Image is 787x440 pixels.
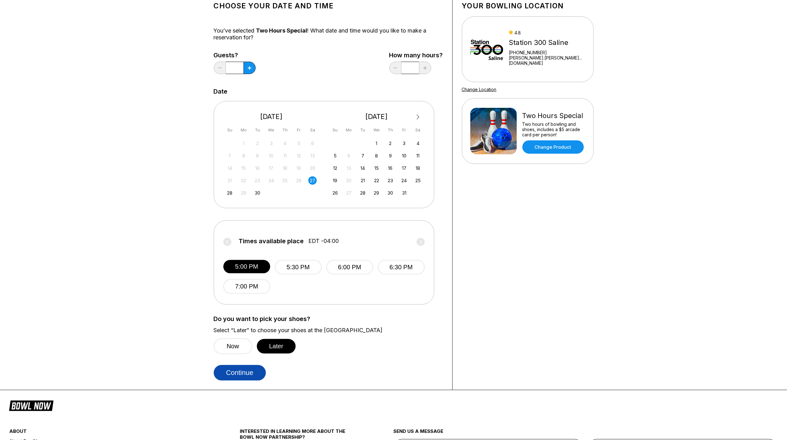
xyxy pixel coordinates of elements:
div: Choose Friday, October 10th, 2025 [400,152,408,160]
h1: Your bowling location [462,2,594,10]
div: Not available Tuesday, September 23rd, 2025 [253,176,262,185]
div: 4.8 [509,30,585,35]
div: Sa [414,126,422,134]
div: Two hours of bowling and shoes, includes a $5 arcade card per person! [522,121,585,137]
button: 6:00 PM [326,260,373,275]
div: Not available Wednesday, September 3rd, 2025 [267,139,275,147]
div: Choose Thursday, October 16th, 2025 [386,164,395,172]
a: [PERSON_NAME].[PERSON_NAME]...[DOMAIN_NAME] [509,55,585,66]
div: Choose Thursday, October 30th, 2025 [386,189,395,197]
div: [DATE] [223,112,320,121]
div: month 2025-10 [330,139,423,197]
div: Th [386,126,395,134]
a: Change Product [522,140,584,154]
div: Not available Tuesday, September 2nd, 2025 [253,139,262,147]
button: 5:00 PM [223,260,270,273]
div: Not available Friday, September 26th, 2025 [295,176,303,185]
label: How many hours? [389,52,443,59]
button: Next Month [413,112,423,122]
div: Sa [308,126,317,134]
label: Do you want to pick your shoes? [214,315,443,322]
div: Not available Saturday, September 13th, 2025 [308,152,317,160]
div: about [9,428,201,437]
div: Not available Monday, October 6th, 2025 [345,152,353,160]
div: Choose Tuesday, September 30th, 2025 [253,189,262,197]
div: Not available Thursday, September 18th, 2025 [281,164,289,172]
h1: Choose your Date and time [214,2,443,10]
img: Station 300 Saline [470,26,503,73]
button: 6:30 PM [378,260,425,275]
div: Fr [295,126,303,134]
div: Mo [239,126,248,134]
div: Station 300 Saline [509,38,585,47]
div: send us a message [393,428,778,439]
div: Tu [359,126,367,134]
div: [DATE] [329,112,425,121]
div: Not available Friday, September 12th, 2025 [295,152,303,160]
div: Not available Sunday, September 21st, 2025 [226,176,234,185]
div: Choose Saturday, October 25th, 2025 [414,176,422,185]
div: Not available Thursday, September 25th, 2025 [281,176,289,185]
button: 5:30 PM [275,260,322,275]
div: You’ve selected ! What date and time would you like to make a reservation for? [214,27,443,41]
div: Not available Tuesday, September 16th, 2025 [253,164,262,172]
div: Not available Monday, October 13th, 2025 [345,164,353,172]
span: Two Hours Special [256,27,307,34]
div: Not available Monday, September 8th, 2025 [239,152,248,160]
button: 7:00 PM [223,279,270,294]
div: Not available Sunday, September 7th, 2025 [226,152,234,160]
div: Choose Saturday, October 4th, 2025 [414,139,422,147]
div: Not available Saturday, September 20th, 2025 [308,164,317,172]
div: Not available Monday, September 22nd, 2025 [239,176,248,185]
div: Not available Monday, September 15th, 2025 [239,164,248,172]
div: Two Hours Special [522,112,585,120]
div: Choose Tuesday, October 7th, 2025 [359,152,367,160]
div: Choose Friday, October 24th, 2025 [400,176,408,185]
label: Guests? [214,52,256,59]
span: EDT -04:00 [309,238,339,244]
img: Two Hours Special [470,108,517,154]
div: Choose Wednesday, October 29th, 2025 [372,189,381,197]
div: We [267,126,275,134]
div: Not available Wednesday, September 10th, 2025 [267,152,275,160]
div: Not available Friday, September 19th, 2025 [295,164,303,172]
div: Not available Monday, September 29th, 2025 [239,189,248,197]
div: Choose Saturday, October 11th, 2025 [414,152,422,160]
div: Choose Thursday, October 9th, 2025 [386,152,395,160]
a: Change Location [462,87,497,92]
div: Choose Sunday, October 19th, 2025 [331,176,339,185]
label: Select “Later” to choose your shoes at the [GEOGRAPHIC_DATA] [214,327,443,334]
div: Choose Wednesday, October 8th, 2025 [372,152,381,160]
div: Not available Thursday, September 4th, 2025 [281,139,289,147]
div: Not available Thursday, September 11th, 2025 [281,152,289,160]
div: Choose Saturday, October 18th, 2025 [414,164,422,172]
div: Choose Friday, October 3rd, 2025 [400,139,408,147]
div: Not available Sunday, September 14th, 2025 [226,164,234,172]
button: Now [214,338,252,354]
div: Choose Friday, October 31st, 2025 [400,189,408,197]
div: Not available Friday, September 5th, 2025 [295,139,303,147]
div: [PHONE_NUMBER] [509,50,585,55]
div: Choose Thursday, October 2nd, 2025 [386,139,395,147]
div: Choose Sunday, October 12th, 2025 [331,164,339,172]
div: Fr [400,126,408,134]
div: Not available Monday, September 1st, 2025 [239,139,248,147]
div: Tu [253,126,262,134]
div: Su [331,126,339,134]
div: Not available Wednesday, September 24th, 2025 [267,176,275,185]
div: Not available Monday, October 27th, 2025 [345,189,353,197]
div: Choose Sunday, October 26th, 2025 [331,189,339,197]
div: Not available Wednesday, September 17th, 2025 [267,164,275,172]
div: Choose Sunday, September 28th, 2025 [226,189,234,197]
button: Continue [214,365,266,381]
div: Not available Tuesday, September 9th, 2025 [253,152,262,160]
span: Times available place [239,238,304,244]
div: Choose Tuesday, October 14th, 2025 [359,164,367,172]
div: Choose Sunday, October 5th, 2025 [331,152,339,160]
div: Choose Tuesday, October 21st, 2025 [359,176,367,185]
div: Not available Monday, October 20th, 2025 [345,176,353,185]
div: Choose Wednesday, October 22nd, 2025 [372,176,381,185]
div: Choose Wednesday, October 1st, 2025 [372,139,381,147]
div: Mo [345,126,353,134]
label: Date [214,88,228,95]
